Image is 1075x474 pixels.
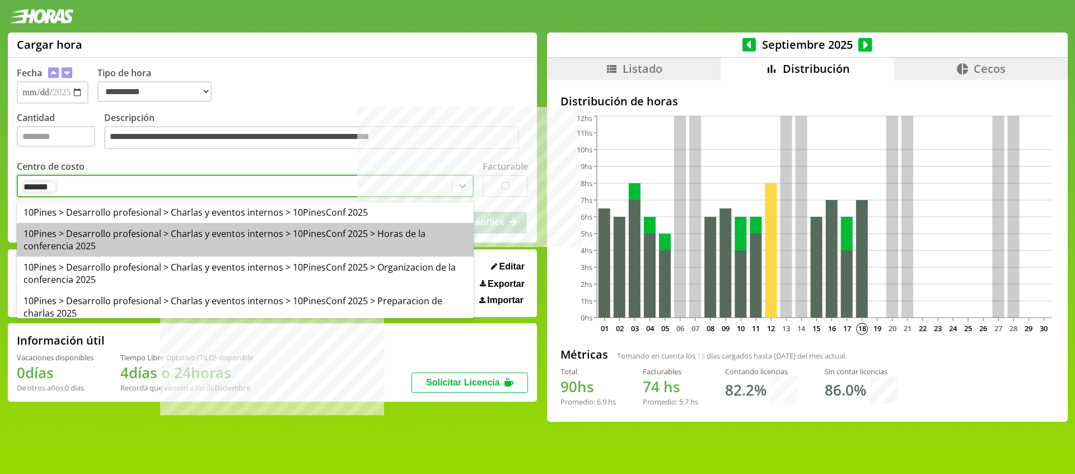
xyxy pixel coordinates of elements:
[412,373,528,393] button: Solicitar Licencia
[17,257,474,290] div: 10Pines > Desarrollo profesional > Charlas y eventos internos > 10PinesConf 2025 > Organizacion d...
[581,212,592,222] tspan: 6hs
[974,61,1006,76] span: Cecos
[17,333,105,348] h2: Información útil
[994,323,1002,333] text: 27
[797,323,806,333] text: 14
[600,323,608,333] text: 01
[581,262,592,272] tspan: 3hs
[643,377,660,397] span: 74
[560,377,616,397] h1: hs
[630,323,638,333] text: 03
[1025,323,1032,333] text: 29
[691,323,699,333] text: 07
[488,279,525,289] span: Exportar
[17,352,94,363] div: Vacaciones disponibles
[487,295,524,305] span: Importar
[679,397,689,407] span: 5.7
[918,323,926,333] text: 22
[577,128,592,138] tspan: 11hs
[499,262,525,272] span: Editar
[979,323,987,333] text: 26
[581,245,592,255] tspan: 4hs
[577,145,592,155] tspan: 10hs
[722,323,730,333] text: 09
[707,323,714,333] text: 08
[646,323,654,333] text: 04
[737,323,745,333] text: 10
[623,61,662,76] span: Listado
[560,377,577,397] span: 90
[858,323,866,333] text: 18
[97,67,221,104] label: Tipo de hora
[676,323,684,333] text: 06
[17,363,94,383] h1: 0 días
[9,9,74,24] img: logotipo
[825,380,866,400] h1: 86.0 %
[17,37,82,52] h1: Cargar hora
[581,195,592,205] tspan: 7hs
[214,383,250,393] b: Diciembre
[888,323,896,333] text: 20
[17,383,94,393] div: De otros años: 0 días
[581,178,592,188] tspan: 8hs
[104,111,528,152] label: Descripción
[934,323,942,333] text: 23
[120,352,253,363] div: Tiempo Libre Optativo (TiLO) disponible
[17,160,85,173] label: Centro de costo
[17,290,474,324] div: 10Pines > Desarrollo profesional > Charlas y eventos internos > 10PinesConf 2025 > Preparacion de...
[783,61,850,76] span: Distribución
[560,397,616,407] div: Promedio: hs
[581,313,592,323] tspan: 0hs
[581,161,592,171] tspan: 9hs
[560,347,608,362] h2: Métricas
[903,323,911,333] text: 21
[756,37,858,52] span: Septiembre 2025
[581,279,592,289] tspan: 2hs
[1040,323,1048,333] text: 30
[17,126,95,147] input: Cantidad
[17,223,474,257] div: 10Pines > Desarrollo profesional > Charlas y eventos internos > 10PinesConf 2025 > Horas de la co...
[617,351,847,361] span: Tomando en cuenta los días cargados hasta [DATE] del mes actual.
[782,323,790,333] text: 13
[120,383,253,393] div: Recordá que vencen a fin de
[560,366,616,377] div: Total
[426,378,500,387] span: Solicitar Licencia
[17,202,474,223] div: 10Pines > Desarrollo profesional > Charlas y eventos internos > 10PinesConf 2025
[812,323,820,333] text: 15
[828,323,835,333] text: 16
[488,261,528,272] button: Editar
[825,366,898,377] div: Sin contar licencias
[581,229,592,239] tspan: 5hs
[725,366,798,377] div: Contando licencias
[560,94,1054,109] h2: Distribución de horas
[597,397,606,407] span: 6.9
[873,323,881,333] text: 19
[1009,323,1017,333] text: 28
[767,323,775,333] text: 12
[581,296,592,306] tspan: 1hs
[97,81,212,102] select: Tipo de hora
[725,380,766,400] h1: 82.2 %
[17,67,42,79] label: Fecha
[752,323,760,333] text: 11
[120,363,253,383] h1: 4 días o 24 horas
[843,323,850,333] text: 17
[615,323,623,333] text: 02
[949,323,957,333] text: 24
[104,126,519,150] textarea: Descripción
[697,351,705,361] span: 13
[577,113,592,123] tspan: 12hs
[643,377,698,397] h1: hs
[483,160,528,173] label: Facturable
[643,366,698,377] div: Facturables
[476,278,528,290] button: Exportar
[643,397,698,407] div: Promedio: hs
[661,323,669,333] text: 05
[17,111,104,152] label: Cantidad
[964,323,972,333] text: 25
